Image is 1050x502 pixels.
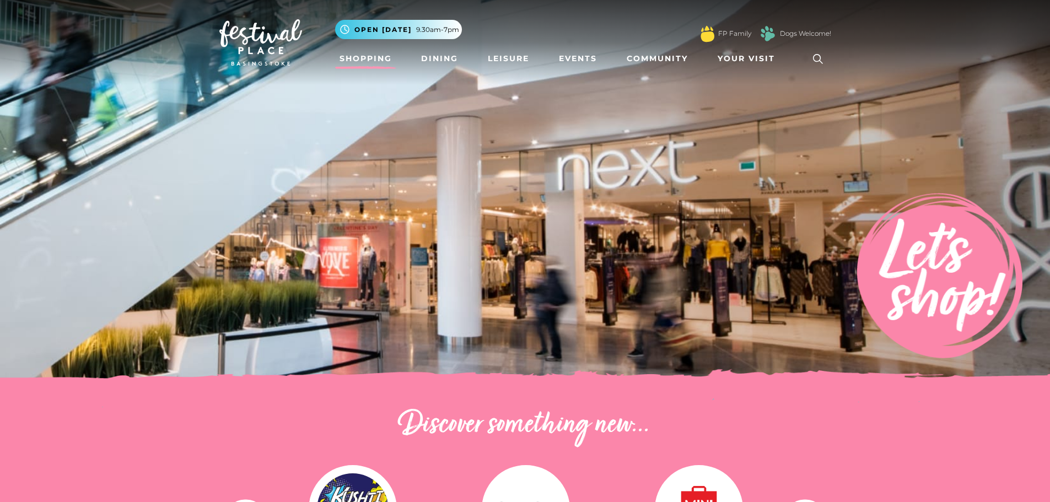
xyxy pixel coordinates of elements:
[417,48,462,69] a: Dining
[622,48,692,69] a: Community
[780,29,831,39] a: Dogs Welcome!
[354,25,412,35] span: Open [DATE]
[718,29,751,39] a: FP Family
[718,53,775,64] span: Your Visit
[335,20,462,39] button: Open [DATE] 9.30am-7pm
[219,19,302,66] img: Festival Place Logo
[554,48,601,69] a: Events
[219,408,831,443] h2: Discover something new...
[335,48,396,69] a: Shopping
[713,48,785,69] a: Your Visit
[483,48,534,69] a: Leisure
[416,25,459,35] span: 9.30am-7pm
